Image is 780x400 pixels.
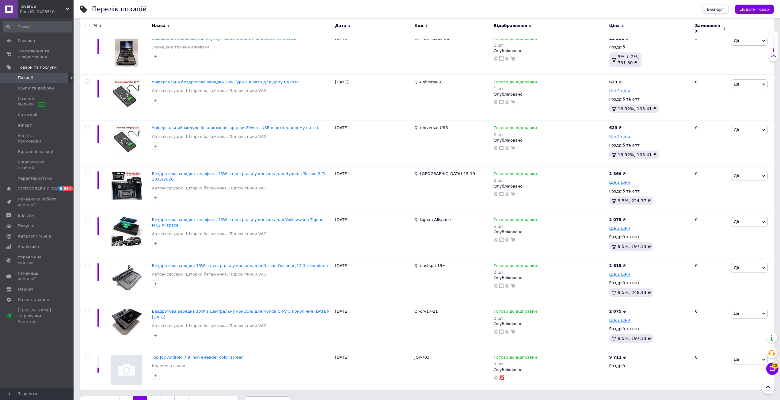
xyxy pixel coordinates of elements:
img: Top Joy Android 7.8 inch e-reader color screen [111,355,142,385]
span: Замовлення [695,23,721,34]
a: Автоаксесуари. Шторки багажника. Підлокітники VAG [152,272,267,277]
span: Ціна [609,23,619,29]
div: Роздріб та опт [609,97,690,102]
b: 623 [609,125,617,130]
button: Експорт [702,5,729,14]
div: Роздріб та опт [609,143,690,148]
img: Защищенный бронированный ноутбук Getac B300 G7 (i5-8350U) 16/512 GB [115,36,138,67]
a: Захищена техніка вживана [152,44,210,50]
img: Беспроводная зарядка 15W в центральную консоль для Honda CR-V 5 поколение 2017-2021 [111,309,142,335]
span: Товари та послуги [18,65,57,70]
span: Покупці [18,223,34,229]
div: 0 [691,304,729,350]
span: Видалені позиції [18,149,53,154]
span: Дії [734,265,739,270]
span: Сезонні знижки [18,96,57,107]
img: Беспроводная зарядка телефона 15W в центральную консоль для Hyundai Tucson 3 TL 2015/2020 [112,171,142,200]
span: Захищений броньований ноутбук Getac B300 G7(i5-8350U) 16/512GB [152,36,297,41]
span: Управління сайтом [18,254,57,265]
span: Відновлення позицій [18,159,57,170]
span: 6 [58,186,63,191]
span: Дії [734,82,739,86]
span: Готово до відправки [494,217,537,224]
a: Коренева група [152,363,185,369]
div: Опубліковано [494,184,606,189]
span: 99+ [63,186,73,191]
span: 731.60 ₴ [618,60,637,65]
div: Ваш ID: 2423510 [20,9,74,15]
span: QI-tiguan-Allspace [414,217,451,222]
button: Чат з покупцем18 [766,363,778,375]
div: [DATE] [333,74,413,120]
div: ₴ [609,171,626,177]
div: Роздріб та опт [609,234,690,240]
a: Top Joy Android 7.8 inch e-reader color screen [152,355,244,360]
span: QI-universal-USB [414,125,448,130]
div: Перелік позицій [92,6,147,13]
a: Бездротова зарядка 15W в центральну консоль для Nissan Qashqai J12 3 покоління [152,263,328,268]
span: Дії [734,128,739,132]
div: [DATE] [333,304,413,350]
span: QI-qashqai-19+ [414,263,446,268]
a: Бездротова зарядка телефона 15W в центральну консоль для Hyundai Tucson 3 TL 2015/2020 [152,171,326,181]
div: Опубліковано [494,367,606,373]
span: 18 [772,361,778,368]
span: Дата [335,23,346,29]
span: Ще 2 ціни [609,88,630,93]
span: Ще 2 ціни [609,272,630,277]
button: Наверх [762,382,774,394]
span: Код [414,23,424,29]
b: 2 075 [609,309,622,314]
div: 5 шт. [494,224,537,229]
img: Беспроводная зарядка телефона 15W в центральную консоль для Volkswagen Tiguan MK2 Allspace [112,217,142,246]
span: 9.5%, 248.43 ₴ [618,290,651,295]
a: Автоаксесуари. Шторки багажника. Підлокітники VAG [152,323,267,329]
div: 2 шт. [494,316,537,321]
span: 9.5%, 224.77 ₴ [618,198,651,203]
span: Дії [734,311,739,316]
span: Замовлення та повідомлення [18,48,57,59]
img: Универсальная беспроводная зарядка 20w Type-c в авто для дома на стол [111,79,142,109]
div: 2 шт. [494,43,537,48]
span: Акції та промокоди [18,133,57,144]
button: Додати товар [735,5,774,14]
div: Опубліковано [494,92,606,97]
span: Готово до відправки [494,263,537,270]
span: Дії [734,38,739,43]
span: Готово до відправки [494,355,537,361]
span: Готово до відправки [494,309,537,315]
div: [DATE] [333,258,413,304]
a: Автоаксесуари. Шторки багажника. Підлокітники VAG [152,185,267,191]
div: ₴ [609,125,622,131]
span: Дії [734,219,739,224]
div: ₴ [609,79,622,85]
div: 0 [691,120,729,166]
span: Налаштування [18,297,49,303]
div: 0 [691,31,729,74]
span: QI-[GEOGRAPHIC_DATA]-15-19 [414,171,475,176]
div: ₴ [609,263,626,269]
b: 2 615 [609,263,622,268]
span: QI-universal-C [414,80,443,84]
span: Дії [734,173,739,178]
a: Бездротова зарядка 15W в центральну консоль для Honda CR-V 5 покоління [DATE]-[DATE] [152,309,329,319]
b: 623 [609,80,617,84]
b: 2 075 [609,217,622,222]
div: 2 шт. [494,178,537,183]
div: 2% [768,54,778,58]
div: Роздріб [609,363,690,369]
b: 21 580 [609,36,624,41]
div: 0 [691,74,729,120]
span: 16.92%, 105.41 ₴ [618,152,656,157]
span: Ще 2 ціни [609,134,630,139]
div: [DATE] [333,31,413,74]
span: Готово до відправки [494,171,537,178]
div: Роздріб [609,44,690,50]
b: 2 366 [609,171,622,176]
span: Готово до відправки [494,36,537,43]
input: Пошук [3,21,72,32]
